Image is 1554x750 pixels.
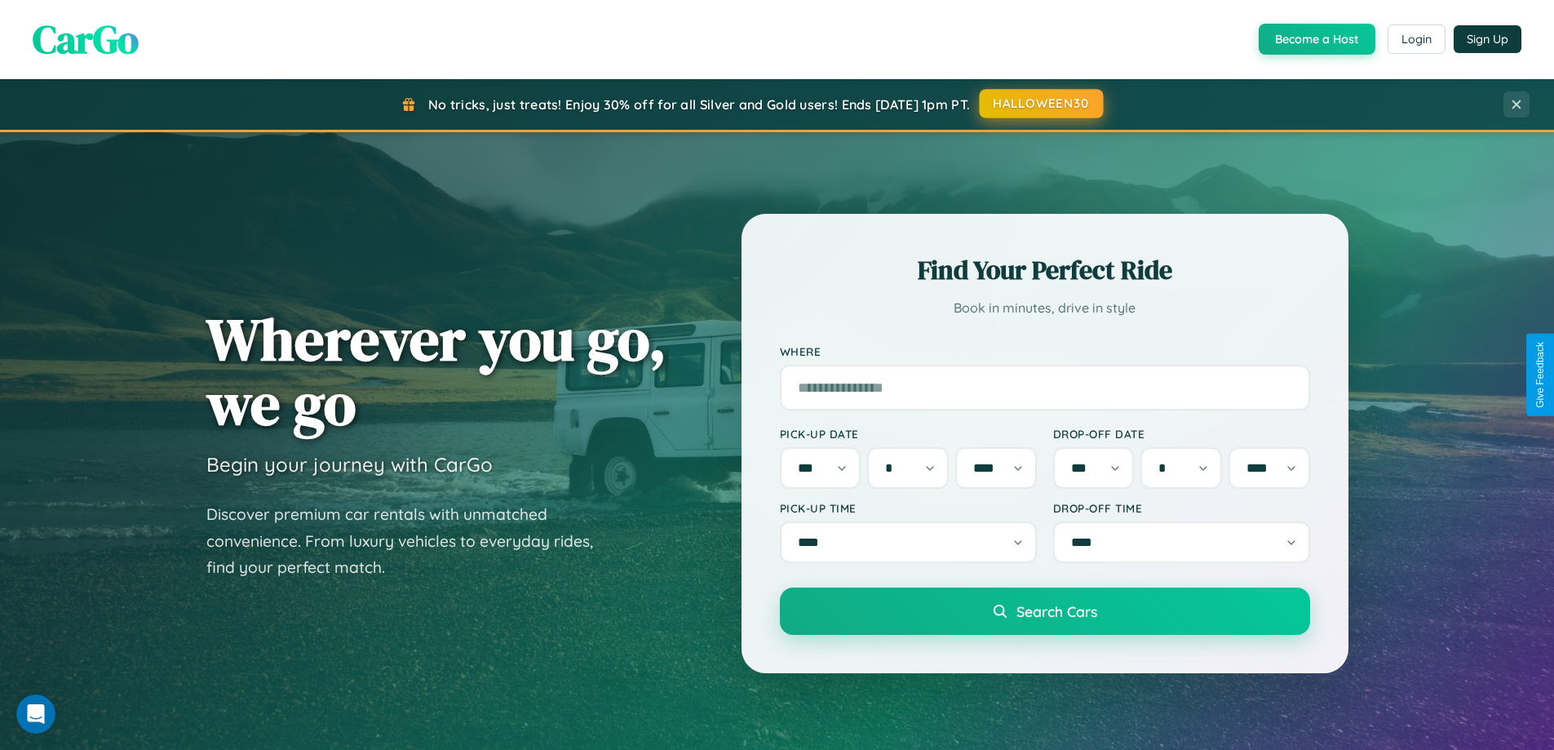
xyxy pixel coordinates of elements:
[1016,602,1097,620] span: Search Cars
[1388,24,1446,54] button: Login
[16,695,55,734] iframe: Intercom live chat
[206,307,666,436] h1: Wherever you go, we go
[780,252,1310,288] h2: Find Your Perfect Ride
[206,452,493,477] h3: Begin your journey with CarGo
[428,96,970,113] span: No tricks, just treats! Enjoy 30% off for all Silver and Gold users! Ends [DATE] 1pm PT.
[980,89,1104,118] button: HALLOWEEN30
[780,296,1310,320] p: Book in minutes, drive in style
[1534,342,1546,408] div: Give Feedback
[1454,25,1521,53] button: Sign Up
[780,344,1310,358] label: Where
[206,501,614,581] p: Discover premium car rentals with unmatched convenience. From luxury vehicles to everyday rides, ...
[1053,501,1310,515] label: Drop-off Time
[1053,427,1310,441] label: Drop-off Date
[780,427,1037,441] label: Pick-up Date
[780,588,1310,635] button: Search Cars
[780,501,1037,515] label: Pick-up Time
[1259,24,1375,55] button: Become a Host
[33,12,139,66] span: CarGo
